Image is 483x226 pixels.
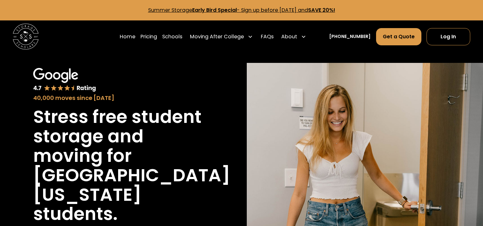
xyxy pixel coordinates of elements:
[148,6,335,14] a: Summer StorageEarly Bird Special- Sign up before [DATE] andSAVE 20%!
[13,24,39,49] img: Storage Scholars main logo
[140,28,157,46] a: Pricing
[120,28,135,46] a: Home
[190,33,244,41] div: Moving After College
[33,94,203,102] div: 40,000 moves since [DATE]
[426,28,470,45] a: Log In
[192,6,237,14] strong: Early Bird Special
[261,28,274,46] a: FAQs
[308,6,335,14] strong: SAVE 20%!
[33,204,117,224] h1: students.
[376,28,421,45] a: Get a Quote
[33,68,96,92] img: Google 4.7 star rating
[281,33,297,41] div: About
[329,33,371,40] a: [PHONE_NUMBER]
[33,166,230,205] h1: [GEOGRAPHIC_DATA][US_STATE]
[162,28,182,46] a: Schools
[33,107,203,166] h1: Stress free student storage and moving for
